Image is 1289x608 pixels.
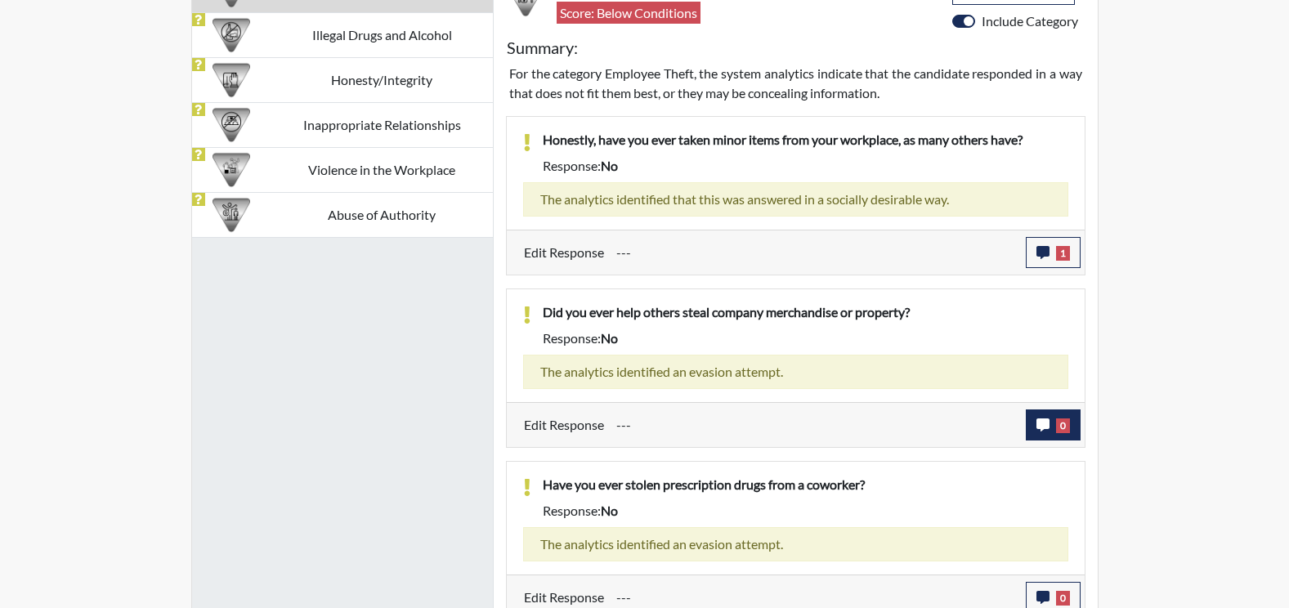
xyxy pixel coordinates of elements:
[213,16,250,54] img: CATEGORY%20ICON-12.0f6f1024.png
[601,158,618,173] span: no
[1026,237,1081,268] button: 1
[604,237,1026,268] div: Update the test taker's response, the change might impact the score
[530,501,1081,521] div: Response:
[523,355,1068,389] div: The analytics identified an evasion attempt.
[601,503,618,518] span: no
[524,409,604,440] label: Edit Response
[213,151,250,189] img: CATEGORY%20ICON-26.eccbb84f.png
[523,527,1068,561] div: The analytics identified an evasion attempt.
[1056,246,1070,261] span: 1
[1026,409,1081,440] button: 0
[523,182,1068,217] div: The analytics identified that this was answered in a socially desirable way.
[271,12,493,57] td: Illegal Drugs and Alcohol
[601,330,618,346] span: no
[530,156,1081,176] div: Response:
[213,196,250,234] img: CATEGORY%20ICON-01.94e51fac.png
[509,64,1082,103] p: For the category Employee Theft, the system analytics indicate that the candidate responded in a ...
[982,11,1078,31] label: Include Category
[524,237,604,268] label: Edit Response
[1056,591,1070,606] span: 0
[213,106,250,144] img: CATEGORY%20ICON-14.139f8ef7.png
[271,102,493,147] td: Inappropriate Relationships
[543,302,1068,322] p: Did you ever help others steal company merchandise or property?
[213,61,250,99] img: CATEGORY%20ICON-11.a5f294f4.png
[1056,418,1070,433] span: 0
[271,57,493,102] td: Honesty/Integrity
[604,409,1026,440] div: Update the test taker's response, the change might impact the score
[271,147,493,192] td: Violence in the Workplace
[507,38,578,57] h5: Summary:
[543,130,1068,150] p: Honestly, have you ever taken minor items from your workplace, as many others have?
[271,192,493,237] td: Abuse of Authority
[557,2,700,24] span: Score: Below Conditions
[543,475,1068,494] p: Have you ever stolen prescription drugs from a coworker?
[530,329,1081,348] div: Response:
